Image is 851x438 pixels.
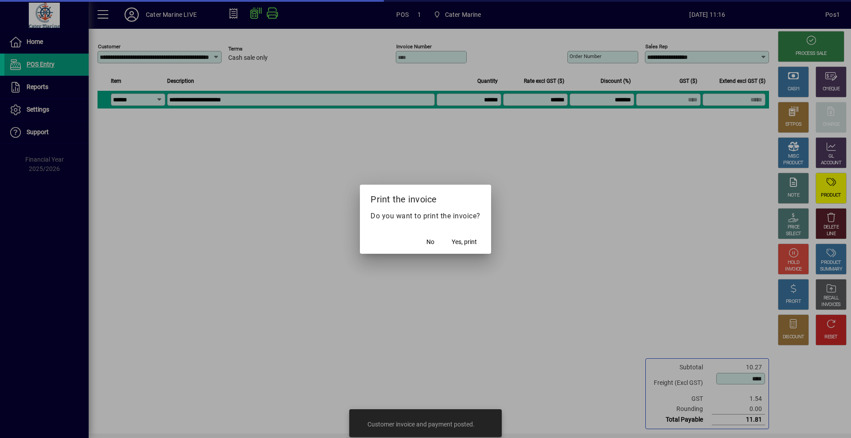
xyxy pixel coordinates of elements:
[452,237,477,247] span: Yes, print
[416,234,445,250] button: No
[426,237,434,247] span: No
[371,211,480,221] p: Do you want to print the invoice?
[448,234,480,250] button: Yes, print
[360,185,491,210] h2: Print the invoice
